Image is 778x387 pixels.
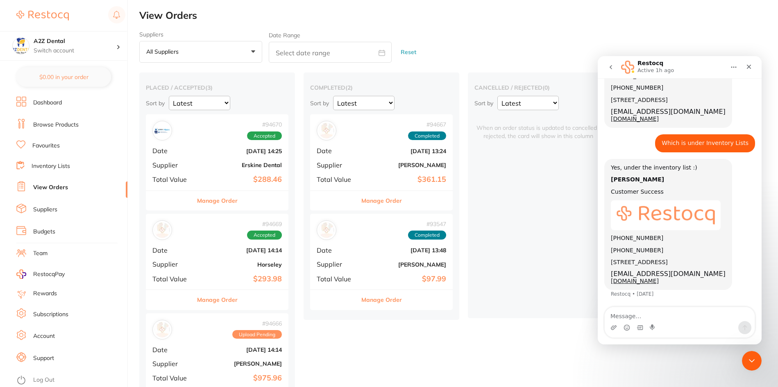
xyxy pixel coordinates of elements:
img: Horseley [154,222,170,238]
span: Date [317,247,358,254]
span: Supplier [317,260,358,268]
b: $361.15 [364,175,446,184]
h2: cancelled / rejected ( 0 ) [474,84,617,91]
a: Budgets [33,228,55,236]
a: RestocqPay [16,269,65,279]
a: Rewards [33,290,57,298]
b: [DATE] 13:24 [364,148,446,154]
b: Erskine Dental [200,162,282,168]
input: Select date range [269,42,392,63]
span: Accepted [247,231,282,240]
label: Date Range [269,32,300,38]
b: Horseley [200,261,282,268]
span: Date [152,247,193,254]
span: Total Value [317,176,358,183]
img: Adam Dental [154,322,170,337]
a: Log Out [33,376,54,384]
img: Restocq Logo [16,11,69,20]
b: [PERSON_NAME] [200,360,282,367]
span: Date [152,346,193,353]
img: Henry Schein Halas [319,123,334,138]
span: Total Value [152,374,193,382]
h4: A2Z Dental [34,37,116,45]
a: Inventory Lists [32,162,70,170]
button: Manage Order [361,290,402,310]
b: [DATE] 14:14 [200,346,282,353]
a: Dashboard [33,99,62,107]
b: $975.96 [200,374,282,382]
button: Reset [398,41,419,63]
span: RestocqPay [33,270,65,278]
button: Manage Order [197,290,238,310]
a: Support [33,354,54,362]
a: Restocq Logo [16,6,69,25]
span: # 94669 [247,221,282,227]
a: Browse Products [33,121,79,129]
span: # 94667 [408,121,446,128]
a: Account [33,332,55,340]
span: Total Value [152,275,193,283]
p: Sort by [146,100,165,107]
p: Sort by [474,100,493,107]
p: Switch account [34,47,116,55]
span: # 94670 [247,121,282,128]
span: # 93547 [408,221,446,227]
span: Upload Pending [232,330,282,339]
span: When an order status is updated to cancelled / rejected, the card will show in this column [474,114,602,140]
b: [PERSON_NAME] [364,261,446,268]
h2: completed ( 2 ) [310,84,453,91]
span: # 94666 [232,320,282,327]
h2: View Orders [139,10,778,21]
span: Supplier [317,161,358,169]
b: $288.46 [200,175,282,184]
b: [DATE] 14:25 [200,148,282,154]
span: Total Value [152,176,193,183]
span: Supplier [152,161,193,169]
img: Adam Dental [319,222,334,238]
span: Completed [408,231,446,240]
b: $97.99 [364,275,446,283]
iframe: Intercom live chat [742,351,762,371]
span: Completed [408,131,446,140]
span: Date [152,147,193,154]
img: A2Z Dental [13,38,29,54]
p: Sort by [310,100,329,107]
span: Supplier [152,260,193,268]
h2: placed / accepted ( 3 ) [146,84,288,91]
button: Manage Order [197,191,238,210]
button: $0.00 in your order [16,67,111,87]
b: [PERSON_NAME] [364,162,446,168]
div: Erskine Dental#94670AcceptedDate[DATE] 14:25SupplierErskine DentalTotal Value$288.46Manage Order [146,114,288,210]
span: Accepted [247,131,282,140]
b: [DATE] 14:14 [200,247,282,253]
iframe: Intercom live chat [598,56,762,344]
a: Suppliers [33,206,57,214]
span: Supplier [152,360,193,367]
a: View Orders [33,183,68,192]
button: Log Out [16,374,125,387]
